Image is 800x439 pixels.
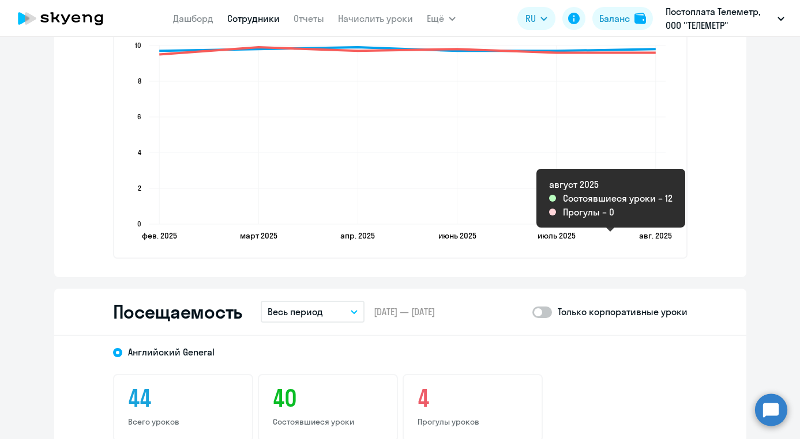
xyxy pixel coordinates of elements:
[592,7,653,30] button: Балансbalance
[427,12,444,25] span: Ещё
[137,112,141,121] text: 6
[558,305,688,319] p: Только корпоративные уроки
[599,12,630,25] div: Баланс
[113,300,242,323] h2: Посещаемость
[660,5,790,32] button: Постоплата Телеметр, ООО "ТЕЛЕМЕТР"
[374,305,435,318] span: [DATE] — [DATE]
[427,7,456,30] button: Ещё
[338,13,413,24] a: Начислить уроки
[273,417,383,427] p: Состоявшиеся уроки
[239,230,277,241] text: март 2025
[438,230,476,241] text: июнь 2025
[138,184,141,192] text: 2
[173,13,213,24] a: Дашборд
[268,305,323,319] p: Весь период
[138,148,141,157] text: 4
[634,13,646,24] img: balance
[128,417,238,427] p: Всего уроков
[340,230,375,241] text: апр. 2025
[273,384,383,412] h3: 40
[418,384,528,412] h3: 4
[128,384,238,412] h3: 44
[135,41,141,50] text: 10
[261,301,365,323] button: Весь период
[137,219,141,228] text: 0
[141,230,176,241] text: фев. 2025
[537,230,575,241] text: июль 2025
[138,77,141,85] text: 8
[639,230,672,241] text: авг. 2025
[517,7,555,30] button: RU
[227,13,280,24] a: Сотрудники
[666,5,773,32] p: Постоплата Телеметр, ООО "ТЕЛЕМЕТР"
[128,346,215,358] span: Английский General
[525,12,536,25] span: RU
[418,417,528,427] p: Прогулы уроков
[294,13,324,24] a: Отчеты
